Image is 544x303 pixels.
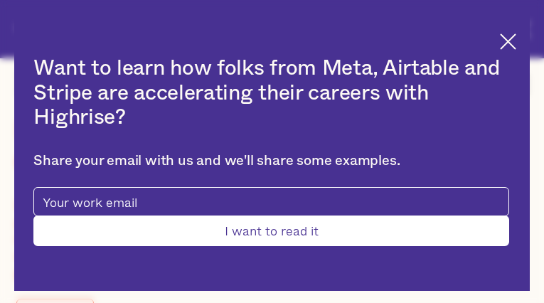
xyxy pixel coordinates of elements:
div: Share your email with us and we'll share some examples. [33,153,508,170]
form: pop-up-modal-form [33,187,508,246]
input: I want to read it [33,216,508,246]
h2: Want to learn how folks from Meta, Airtable and Stripe are accelerating their careers with Highrise? [33,56,508,130]
input: Your work email [33,187,508,216]
img: Cross icon [500,33,516,50]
